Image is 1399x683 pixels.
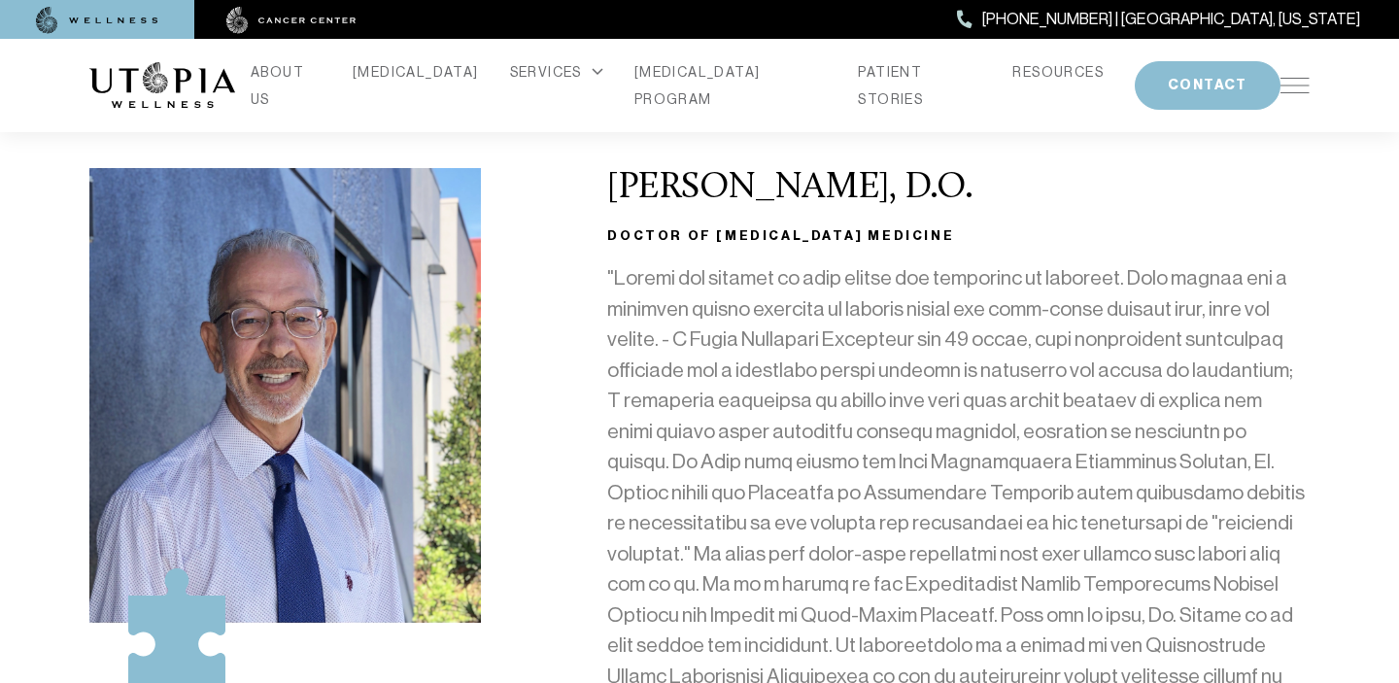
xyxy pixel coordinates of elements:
a: ABOUT US [251,58,322,113]
a: [PHONE_NUMBER] | [GEOGRAPHIC_DATA], [US_STATE] [957,7,1360,32]
button: CONTACT [1135,61,1280,110]
div: SERVICES [510,58,603,85]
h3: Doctor of [MEDICAL_DATA] Medicine [607,224,1310,248]
img: icon-hamburger [1280,78,1310,93]
a: [MEDICAL_DATA] [353,58,479,85]
img: logo [89,62,235,109]
span: [PHONE_NUMBER] | [GEOGRAPHIC_DATA], [US_STATE] [982,7,1360,32]
a: [MEDICAL_DATA] PROGRAM [634,58,828,113]
h2: [PERSON_NAME], D.O. [607,168,1310,209]
img: Dr.%20Nelson-resized.jpg [89,168,481,623]
a: RESOURCES [1012,58,1104,85]
img: cancer center [226,7,357,34]
a: PATIENT STORIES [858,58,981,113]
img: wellness [36,7,158,34]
